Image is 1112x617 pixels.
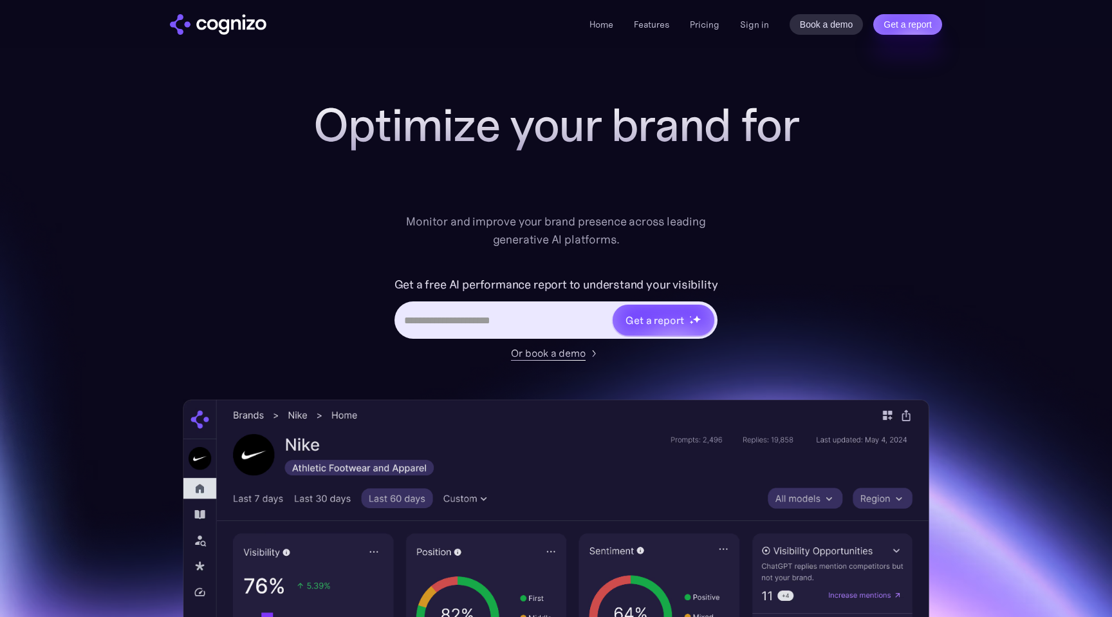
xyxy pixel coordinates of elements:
[299,99,813,151] h1: Optimize your brand for
[589,19,613,30] a: Home
[511,345,601,361] a: Or book a demo
[611,303,716,337] a: Get a reportstarstarstar
[873,14,942,35] a: Get a report
[511,345,586,361] div: Or book a demo
[634,19,669,30] a: Features
[398,213,714,249] div: Monitor and improve your brand presence across leading generative AI platforms.
[394,274,718,295] label: Get a free AI performance report to understand your visibility
[690,19,719,30] a: Pricing
[740,17,769,32] a: Sign in
[692,315,701,323] img: star
[689,320,694,325] img: star
[625,312,683,328] div: Get a report
[790,14,864,35] a: Book a demo
[689,316,691,318] img: star
[170,14,266,35] img: cognizo logo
